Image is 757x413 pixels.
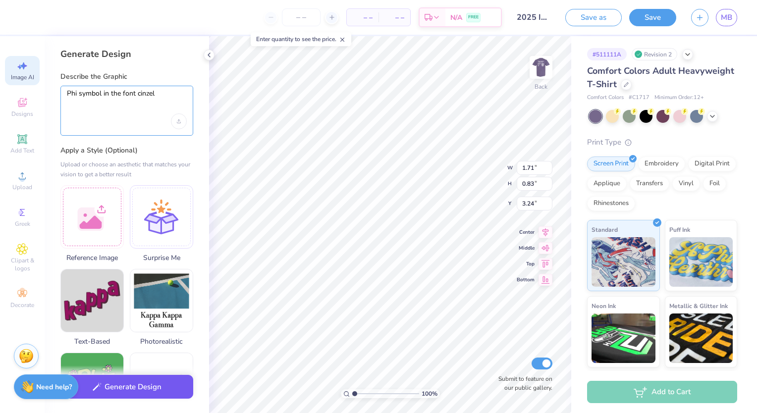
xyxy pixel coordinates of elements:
[422,389,437,398] span: 100 %
[535,82,547,91] div: Back
[468,14,479,21] span: FREE
[384,12,404,23] span: – –
[509,7,558,27] input: Untitled Design
[60,375,193,399] button: Generate Design
[36,382,72,392] strong: Need help?
[669,237,733,287] img: Puff Ink
[450,12,462,23] span: N/A
[11,110,33,118] span: Designs
[10,147,34,155] span: Add Text
[669,224,690,235] span: Puff Ink
[517,276,535,283] span: Bottom
[587,48,627,60] div: # 511111A
[587,65,734,90] span: Comfort Colors Adult Heavyweight T-Shirt
[565,9,622,26] button: Save as
[703,176,726,191] div: Foil
[630,176,669,191] div: Transfers
[592,237,655,287] img: Standard
[60,159,193,179] div: Upload or choose an aesthetic that matches your vision to get a better result
[587,94,624,102] span: Comfort Colors
[587,137,737,148] div: Print Type
[531,57,551,77] img: Back
[592,301,616,311] span: Neon Ink
[632,48,677,60] div: Revision 2
[592,313,655,363] img: Neon Ink
[5,257,40,272] span: Clipart & logos
[638,156,685,171] div: Embroidery
[517,245,535,252] span: Middle
[672,176,700,191] div: Vinyl
[493,374,552,392] label: Submit to feature on our public gallery.
[629,94,649,102] span: # C1717
[60,72,193,82] label: Describe the Graphic
[12,183,32,191] span: Upload
[15,220,30,228] span: Greek
[61,269,123,332] img: Text-Based
[353,12,373,23] span: – –
[517,229,535,236] span: Center
[10,301,34,309] span: Decorate
[654,94,704,102] span: Minimum Order: 12 +
[60,336,124,347] span: Text-Based
[67,89,187,114] textarea: Phi symbol in the font cinzel
[11,73,34,81] span: Image AI
[721,12,732,23] span: MB
[587,176,627,191] div: Applique
[130,253,193,263] span: Surprise Me
[60,48,193,60] div: Generate Design
[130,269,193,332] img: Photorealistic
[517,260,535,267] span: Top
[587,196,635,211] div: Rhinestones
[629,9,676,26] button: Save
[60,253,124,263] span: Reference Image
[669,301,728,311] span: Metallic & Glitter Ink
[716,9,737,26] a: MB
[592,224,618,235] span: Standard
[688,156,736,171] div: Digital Print
[130,336,193,347] span: Photorealistic
[60,146,193,155] label: Apply a Style (Optional)
[282,8,321,26] input: – –
[587,156,635,171] div: Screen Print
[251,32,351,46] div: Enter quantity to see the price.
[669,313,733,363] img: Metallic & Glitter Ink
[171,113,187,129] div: Upload image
